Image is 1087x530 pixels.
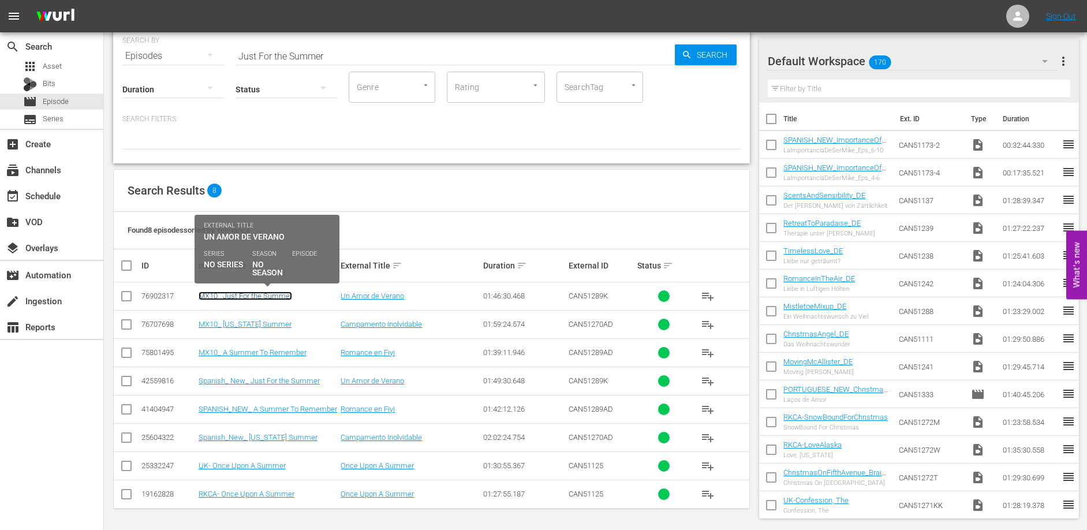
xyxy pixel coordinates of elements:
[971,277,985,290] span: Video
[998,242,1062,270] td: 01:25:41.603
[1062,193,1075,207] span: reorder
[141,348,195,357] div: 75801495
[128,184,205,197] span: Search Results
[199,348,307,357] a: MX10_ A Summer To Remember
[23,77,37,91] div: Bits
[894,297,966,325] td: CAN51288
[6,163,20,177] span: Channels
[1062,387,1075,401] span: reorder
[483,433,565,442] div: 02:02:24.754
[1056,54,1070,68] span: more_vert
[783,285,855,293] div: Liebe in Luftigen Höhen
[628,80,639,91] button: Open
[783,163,886,181] a: SPANISH_NEW_ImportanceOfBeingMike_Eps_4-6
[199,490,294,498] a: RKCA- Once Upon A Summer
[701,431,715,445] span: playlist_add
[483,405,565,413] div: 01:42:12.126
[6,189,20,203] span: Schedule
[783,413,888,421] a: RKCA-SnowBoundForChristmas
[783,385,888,402] a: PORTUGUESE_NEW_ChristmasWreathsAndRibbons
[207,184,222,197] span: 8
[783,136,886,153] a: SPANISH_NEW_ImportanceOfBeingMike_Eps_6-10
[23,113,37,126] span: Series
[694,339,722,367] button: playlist_add
[701,318,715,331] span: playlist_add
[701,346,715,360] span: playlist_add
[122,114,741,124] p: Search Filters:
[1062,165,1075,179] span: reorder
[971,249,985,263] span: Video
[483,376,565,385] div: 01:49:30.648
[483,490,565,498] div: 01:27:55.187
[569,261,633,270] div: External ID
[199,461,286,470] a: UK- Once Upon A Summer
[998,270,1062,297] td: 01:24:04.306
[341,433,422,442] a: Campamento Inolvidable
[971,166,985,180] span: Video
[341,490,414,498] a: Once Upon A Summer
[783,247,843,255] a: TimelessLove_DE
[701,402,715,416] span: playlist_add
[341,376,404,385] a: Un Amor de Verano
[998,464,1062,491] td: 01:29:30.699
[569,490,603,498] span: CAN51125
[783,274,855,283] a: RomanceInTheAir_DE
[894,270,966,297] td: CAN51242
[894,242,966,270] td: CAN51238
[694,395,722,423] button: playlist_add
[894,380,966,408] td: CAN51333
[783,191,865,200] a: ScentsAndSensibility_DE
[141,490,195,498] div: 19162828
[1066,231,1087,300] button: Open Feedback Widget
[783,219,861,227] a: RetreatToParadaise_DE
[783,174,890,182] div: LaImportanciaDeSerMike_Eps_4-6
[783,330,849,338] a: ChristmasAngel_DE
[341,259,480,273] div: External Title
[128,226,250,234] span: Found 8 episodes sorted by: relevance
[701,487,715,501] span: playlist_add
[392,260,402,271] span: sort
[23,95,37,109] span: Episode
[783,479,890,487] div: Christmas On [GEOGRAPHIC_DATA]
[869,50,891,74] span: 170
[768,45,1058,77] div: Default Workspace
[199,376,320,385] a: Spanish_ New_ Just For the Summer
[783,424,888,431] div: SnowBound For Christmas
[1062,331,1075,345] span: reorder
[122,40,224,72] div: Episodes
[783,147,890,154] div: LaImportanciaDeSerMike_Eps_6-10
[971,360,985,374] span: Video
[341,405,395,413] a: Romance en Fiyi
[1062,415,1075,428] span: reorder
[530,80,541,91] button: Open
[341,348,395,357] a: Romance en Fiyi
[783,396,890,404] div: Laços de Amor
[141,461,195,470] div: 25332247
[894,131,966,159] td: CAN51173-2
[7,9,21,23] span: menu
[1062,248,1075,262] span: reorder
[694,424,722,451] button: playlist_add
[141,292,195,300] div: 76902317
[998,131,1062,159] td: 00:32:44.330
[341,292,404,300] a: Un Amor de Verano
[1062,442,1075,456] span: reorder
[6,137,20,151] span: Create
[1062,137,1075,151] span: reorder
[783,468,886,486] a: ChristmasOnFifthAvenue_BrainPower
[894,464,966,491] td: CAN51272T
[1046,12,1076,21] a: Sign Out
[141,376,195,385] div: 42559816
[637,259,691,273] div: Status
[1062,498,1075,512] span: reorder
[199,433,317,442] a: Spanish_New_ [US_STATE] Summer
[783,451,842,459] div: Love, [US_STATE]
[694,311,722,338] button: playlist_add
[569,405,613,413] span: CAN51289AD
[783,496,849,505] a: UK-Confession, The
[783,357,853,366] a: MovingMcAllister_DE
[971,193,985,207] span: Video
[894,408,966,436] td: CAN51272M
[569,433,613,442] span: CAN51270AD
[971,304,985,318] span: Video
